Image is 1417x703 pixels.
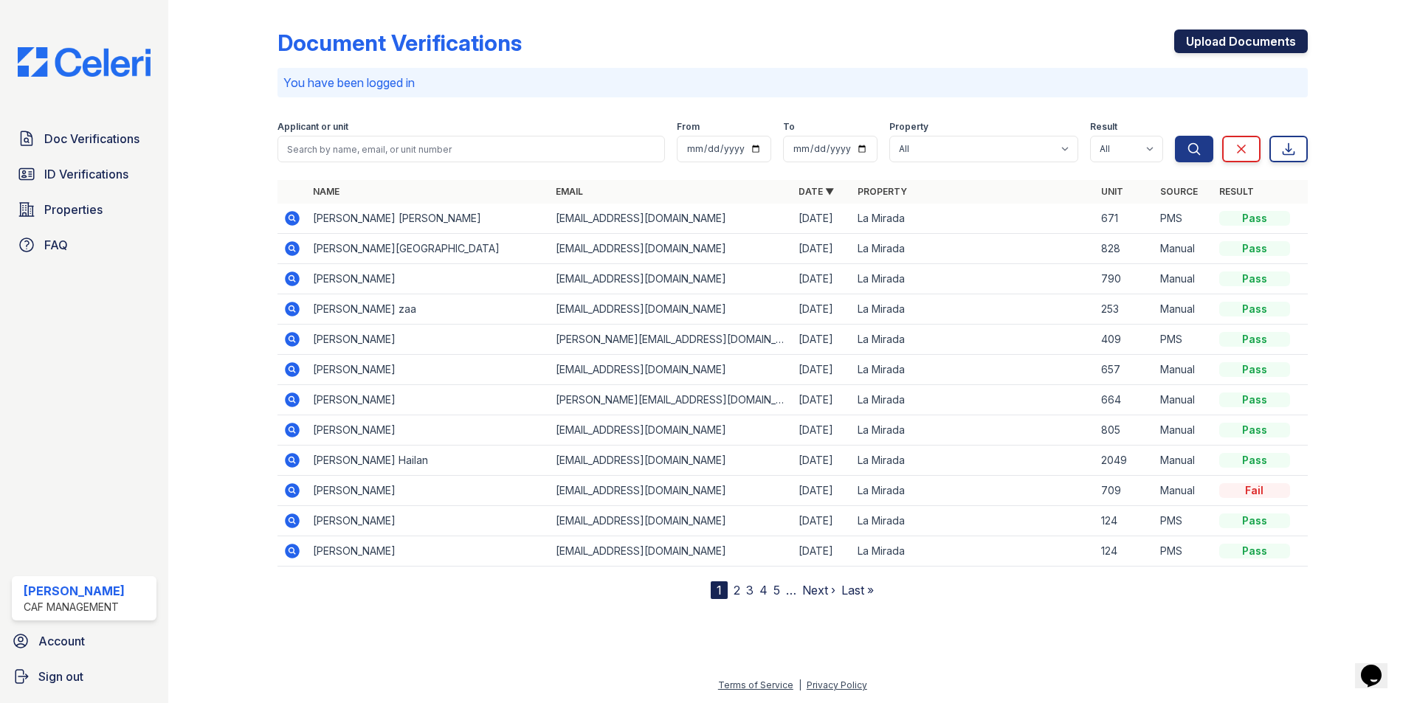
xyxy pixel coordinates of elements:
label: To [783,121,795,133]
td: [DATE] [793,355,852,385]
a: 4 [759,583,768,598]
td: [EMAIL_ADDRESS][DOMAIN_NAME] [550,536,793,567]
button: Sign out [6,662,162,691]
td: [PERSON_NAME] [307,506,550,536]
td: La Mirada [852,536,1094,567]
td: PMS [1154,325,1213,355]
td: [PERSON_NAME] [307,355,550,385]
td: [DATE] [793,234,852,264]
a: 5 [773,583,780,598]
img: CE_Logo_Blue-a8612792a0a2168367f1c8372b55b34899dd931a85d93a1a3d3e32e68fde9ad4.png [6,47,162,77]
div: Pass [1219,241,1290,256]
td: Manual [1154,355,1213,385]
div: Pass [1219,332,1290,347]
td: [DATE] [793,264,852,294]
label: Property [889,121,928,133]
label: Applicant or unit [277,121,348,133]
td: [EMAIL_ADDRESS][DOMAIN_NAME] [550,264,793,294]
td: [PERSON_NAME] [307,536,550,567]
div: CAF Management [24,600,125,614]
td: 828 [1095,234,1154,264]
td: [PERSON_NAME] [307,476,550,506]
td: PMS [1154,506,1213,536]
span: … [786,581,796,599]
div: Pass [1219,513,1290,528]
td: 671 [1095,204,1154,234]
td: [DATE] [793,415,852,446]
a: Source [1160,186,1198,197]
td: [DATE] [793,536,852,567]
div: Document Verifications [277,30,522,56]
td: PMS [1154,536,1213,567]
div: | [799,679,801,690]
td: [EMAIL_ADDRESS][DOMAIN_NAME] [550,476,793,506]
td: La Mirada [852,264,1094,294]
a: 2 [734,583,740,598]
span: Doc Verifications [44,130,139,148]
a: 3 [746,583,754,598]
a: Email [556,186,583,197]
span: FAQ [44,236,68,254]
td: Manual [1154,264,1213,294]
a: Account [6,626,162,656]
td: La Mirada [852,234,1094,264]
td: 709 [1095,476,1154,506]
td: Manual [1154,415,1213,446]
a: Last » [841,583,874,598]
td: [PERSON_NAME] [307,325,550,355]
a: Name [313,186,339,197]
iframe: chat widget [1355,644,1402,688]
div: [PERSON_NAME] [24,582,125,600]
td: La Mirada [852,476,1094,506]
a: Unit [1101,186,1123,197]
a: Property [858,186,907,197]
div: Pass [1219,271,1290,286]
td: [PERSON_NAME] [307,415,550,446]
td: [DATE] [793,385,852,415]
input: Search by name, email, or unit number [277,136,665,162]
span: ID Verifications [44,165,128,183]
div: Pass [1219,453,1290,468]
td: [DATE] [793,446,852,476]
td: 664 [1095,385,1154,415]
a: Privacy Policy [807,679,867,690]
td: La Mirada [852,204,1094,234]
span: Sign out [38,668,83,685]
td: [EMAIL_ADDRESS][DOMAIN_NAME] [550,294,793,325]
td: 253 [1095,294,1154,325]
p: You have been logged in [283,74,1302,91]
td: [EMAIL_ADDRESS][DOMAIN_NAME] [550,415,793,446]
td: Manual [1154,234,1213,264]
td: [DATE] [793,204,852,234]
a: Upload Documents [1174,30,1308,53]
td: La Mirada [852,355,1094,385]
td: Manual [1154,385,1213,415]
div: 1 [711,581,728,599]
td: Manual [1154,476,1213,506]
td: [PERSON_NAME] [PERSON_NAME] [307,204,550,234]
div: Pass [1219,544,1290,558]
a: FAQ [12,230,156,260]
td: [EMAIL_ADDRESS][DOMAIN_NAME] [550,506,793,536]
td: La Mirada [852,446,1094,476]
div: Pass [1219,211,1290,226]
td: [DATE] [793,325,852,355]
td: [DATE] [793,506,852,536]
td: La Mirada [852,506,1094,536]
td: Manual [1154,294,1213,325]
td: La Mirada [852,385,1094,415]
td: [EMAIL_ADDRESS][DOMAIN_NAME] [550,355,793,385]
td: [PERSON_NAME][GEOGRAPHIC_DATA] [307,234,550,264]
td: [PERSON_NAME][EMAIL_ADDRESS][DOMAIN_NAME] [550,325,793,355]
td: [PERSON_NAME] [307,385,550,415]
td: [DATE] [793,476,852,506]
td: La Mirada [852,325,1094,355]
div: Pass [1219,362,1290,377]
span: Properties [44,201,103,218]
td: [EMAIL_ADDRESS][DOMAIN_NAME] [550,234,793,264]
td: La Mirada [852,415,1094,446]
td: 124 [1095,536,1154,567]
a: Doc Verifications [12,124,156,153]
div: Fail [1219,483,1290,498]
td: [PERSON_NAME] zaa [307,294,550,325]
